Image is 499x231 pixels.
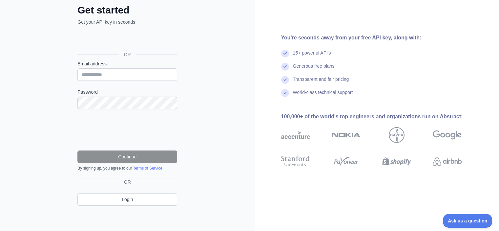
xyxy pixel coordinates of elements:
[77,4,177,16] h2: Get started
[74,33,179,47] iframe: To enrich screen reader interactions, please activate Accessibility in Grammarly extension settings
[433,127,462,143] img: google
[133,166,162,171] a: Terms of Service
[77,89,177,95] label: Password
[77,117,177,143] iframe: reCAPTCHA
[293,63,335,76] div: Generous free plans
[281,89,289,97] img: check mark
[281,34,483,42] div: You're seconds away from your free API key, along with:
[281,113,483,121] div: 100,000+ of the world's top engineers and organizations run on Abstract:
[389,127,405,143] img: bayer
[293,76,349,89] div: Transparent and fair pricing
[119,51,136,58] span: OR
[433,154,462,169] img: airbnb
[293,50,331,63] div: 15+ powerful API's
[281,127,310,143] img: accenture
[332,127,361,143] img: nokia
[77,150,177,163] button: Continue
[281,76,289,84] img: check mark
[77,193,177,206] a: Login
[382,154,411,169] img: shopify
[77,19,177,25] p: Get your API key in seconds
[281,154,310,169] img: stanford university
[281,63,289,71] img: check mark
[77,60,177,67] label: Email address
[293,89,353,102] div: World-class technical support
[443,214,492,228] iframe: Toggle Customer Support
[281,50,289,58] img: check mark
[332,154,361,169] img: payoneer
[121,179,134,185] span: OR
[77,166,177,171] div: By signing up, you agree to our .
